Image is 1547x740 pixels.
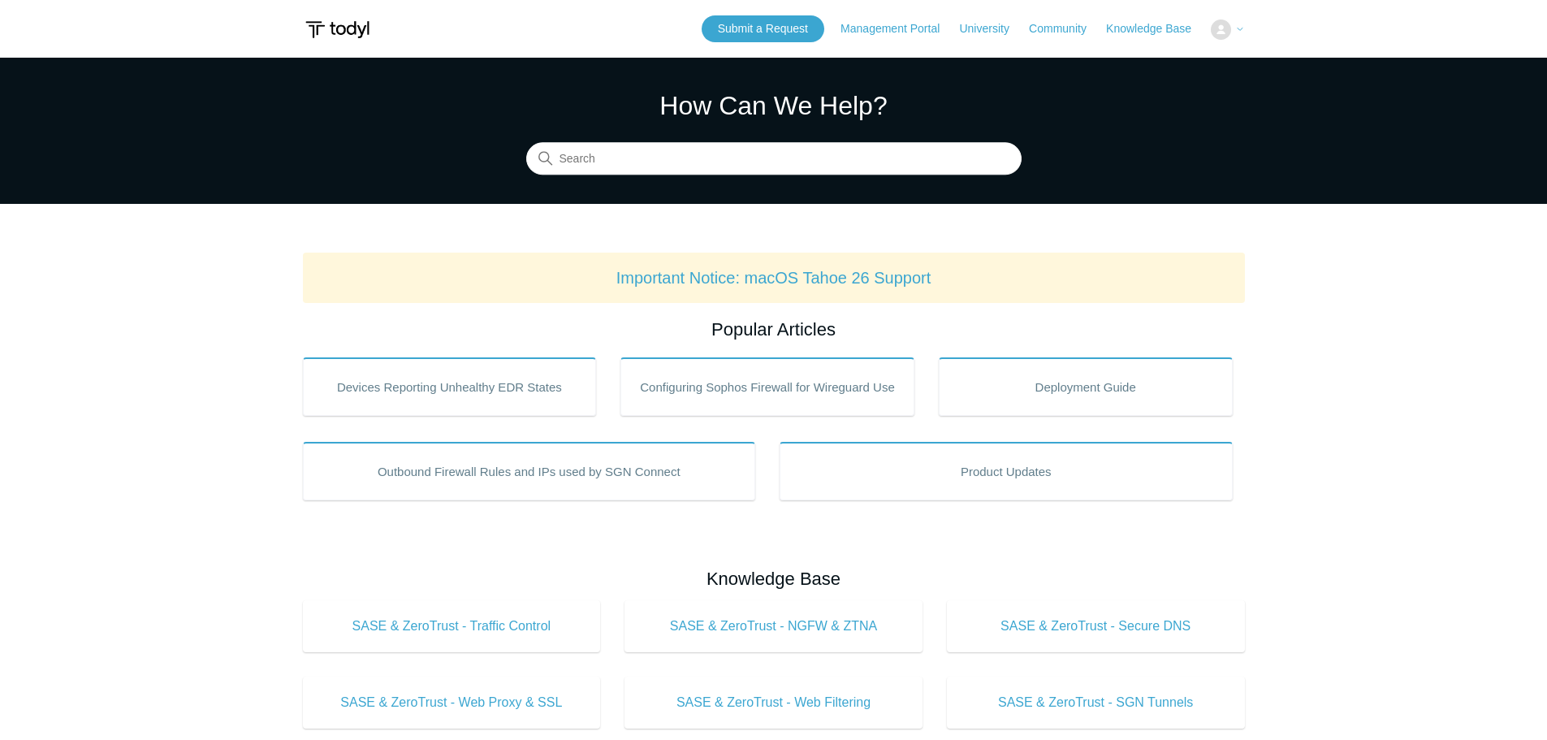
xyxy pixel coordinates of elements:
a: Important Notice: macOS Tahoe 26 Support [616,269,931,287]
h1: How Can We Help? [526,86,1022,125]
h2: Knowledge Base [303,565,1245,592]
a: Devices Reporting Unhealthy EDR States [303,357,597,416]
a: Management Portal [840,20,956,37]
a: SASE & ZeroTrust - SGN Tunnels [947,677,1245,729]
a: Submit a Request [702,15,824,42]
a: Outbound Firewall Rules and IPs used by SGN Connect [303,442,756,500]
h2: Popular Articles [303,316,1245,343]
a: SASE & ZeroTrust - Web Filtering [624,677,923,729]
a: SASE & ZeroTrust - Web Proxy & SSL [303,677,601,729]
a: Community [1029,20,1103,37]
span: SASE & ZeroTrust - SGN Tunnels [971,693,1221,712]
a: SASE & ZeroTrust - NGFW & ZTNA [624,600,923,652]
span: SASE & ZeroTrust - Secure DNS [971,617,1221,636]
span: SASE & ZeroTrust - Web Proxy & SSL [327,693,577,712]
span: SASE & ZeroTrust - Traffic Control [327,617,577,636]
a: Product Updates [780,442,1233,500]
a: Configuring Sophos Firewall for Wireguard Use [620,357,914,416]
span: SASE & ZeroTrust - NGFW & ZTNA [649,617,898,636]
a: Deployment Guide [939,357,1233,416]
a: Knowledge Base [1106,20,1208,37]
a: SASE & ZeroTrust - Secure DNS [947,600,1245,652]
a: University [959,20,1025,37]
input: Search [526,143,1022,175]
img: Todyl Support Center Help Center home page [303,15,372,45]
a: SASE & ZeroTrust - Traffic Control [303,600,601,652]
span: SASE & ZeroTrust - Web Filtering [649,693,898,712]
